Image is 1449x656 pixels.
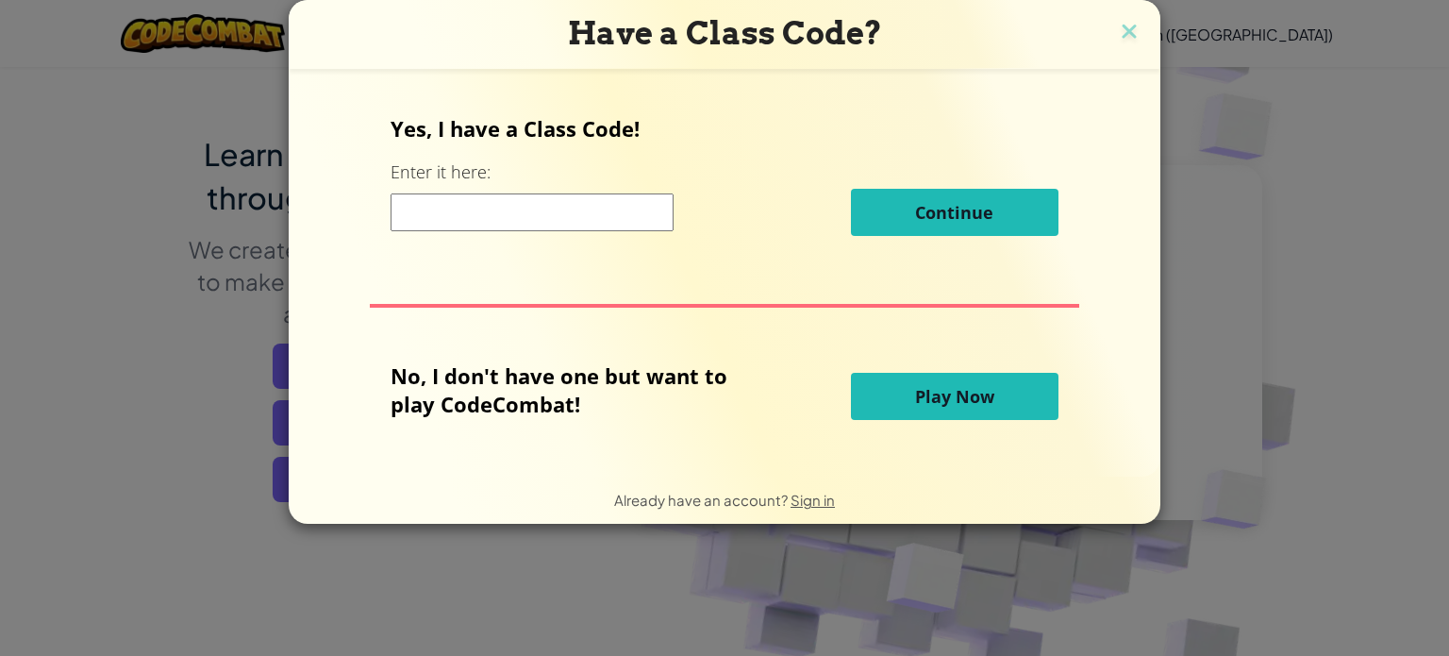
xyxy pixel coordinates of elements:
span: Have a Class Code? [568,14,882,52]
img: close icon [1117,19,1141,47]
span: Play Now [915,385,994,408]
span: Continue [915,201,993,224]
span: Already have an account? [614,491,791,509]
button: Play Now [851,373,1058,420]
p: Yes, I have a Class Code! [391,114,1058,143]
label: Enter it here: [391,160,491,184]
a: Sign in [791,491,835,509]
button: Continue [851,189,1058,236]
p: No, I don't have one but want to play CodeCombat! [391,362,756,418]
